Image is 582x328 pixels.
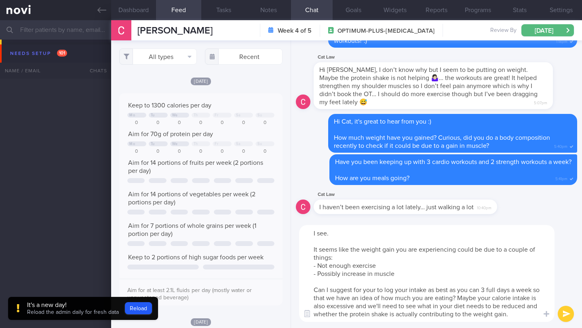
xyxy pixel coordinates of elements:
[255,120,274,126] div: 0
[172,113,178,118] div: We
[191,318,211,326] span: [DATE]
[215,113,218,118] div: Fr
[554,142,567,149] span: 5:40pm
[314,53,577,62] div: Cat Law
[27,309,119,315] span: Reload the admin daily for fresh data
[255,149,274,155] div: 0
[172,142,178,146] div: We
[149,120,168,126] div: 0
[234,120,253,126] div: 0
[319,204,474,210] span: I haven’t been exercising a lot lately… just walking a lot
[521,24,574,36] button: [DATE]
[257,113,262,118] div: Su
[236,142,240,146] div: Sa
[213,120,232,126] div: 0
[236,113,240,118] div: Sa
[27,301,119,309] div: It's a new day!
[57,50,67,57] span: 101
[151,113,155,118] div: Tu
[128,254,264,261] span: Keep to 2 portions of high sugar foods per week
[490,27,517,34] span: Review By
[334,118,431,125] span: Hi Cat, it's great to hear from you :)
[129,113,135,118] div: Mo
[477,203,491,211] span: 10:40pm
[534,98,547,106] span: 5:07pm
[278,27,312,35] strong: Week 4 of 5
[128,223,256,237] span: Aim for 7 portions of whole grains per week (1 portion per day)
[119,48,197,65] button: All types
[192,120,211,126] div: 0
[151,142,155,146] div: Tu
[194,113,198,118] div: Th
[337,27,434,35] span: OPTIMUM-PLUS-[MEDICAL_DATA]
[149,149,168,155] div: 0
[170,149,189,155] div: 0
[128,191,255,206] span: Aim for 14 portions of vegetables per week (2 portions per day)
[8,48,69,59] div: Needs setup
[170,120,189,126] div: 0
[335,159,571,165] span: Have you been keeping up with 3 cardio workouts and 2 strength workouts a week?
[234,149,253,155] div: 0
[215,142,218,146] div: Fr
[192,149,211,155] div: 0
[334,135,550,149] span: How much weight have you gained? Curious, did you do a body composition recently to check if it c...
[127,120,146,126] div: 0
[128,160,263,174] span: Aim for 14 portions of fruits per week (2 portions per day)
[556,37,567,44] span: 1:18pm
[125,302,152,314] button: Reload
[213,149,232,155] div: 0
[319,67,538,105] span: Hi [PERSON_NAME], I don’t know why but I seem to be putting on weight. Maybe the protein shake is...
[257,142,262,146] div: Su
[128,102,211,109] span: Keep to 1300 calories per day
[129,142,135,146] div: Mo
[127,149,146,155] div: 0
[555,174,567,182] span: 5:41pm
[137,26,213,36] span: [PERSON_NAME]
[128,131,213,137] span: Aim for 70g of protein per day
[194,142,198,146] div: Th
[79,63,111,79] div: Chats
[127,288,252,301] span: Aim for at least 2.1L fluids per day (mostly water or unsweetened beverage)
[314,190,521,200] div: Cat Law
[335,175,409,181] span: How are you meals going?
[191,78,211,85] span: [DATE]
